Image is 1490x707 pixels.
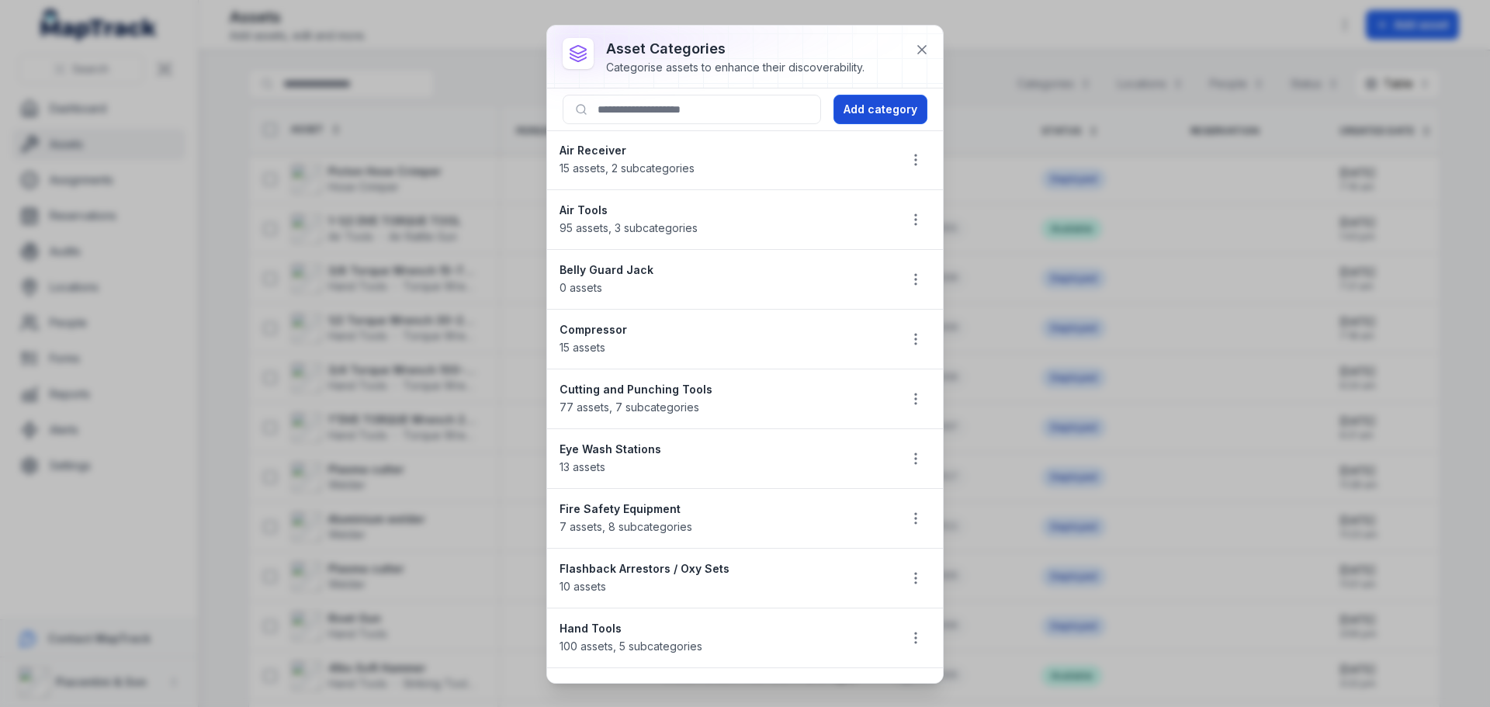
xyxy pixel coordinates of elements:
[560,341,605,354] span: 15 assets
[560,561,885,577] strong: Flashback Arrestors / Oxy Sets
[606,60,865,75] div: Categorise assets to enhance their discoverability.
[833,95,927,124] button: Add category
[560,400,699,414] span: 77 assets , 7 subcategories
[560,639,702,653] span: 100 assets , 5 subcategories
[560,442,885,457] strong: Eye Wash Stations
[560,460,605,473] span: 13 assets
[560,621,885,636] strong: Hand Tools
[560,143,885,158] strong: Air Receiver
[560,681,885,696] strong: Hoists
[560,501,885,517] strong: Fire Safety Equipment
[560,281,602,294] span: 0 assets
[560,382,885,397] strong: Cutting and Punching Tools
[560,161,695,175] span: 15 assets , 2 subcategories
[560,262,885,278] strong: Belly Guard Jack
[560,580,606,593] span: 10 assets
[606,38,865,60] h3: asset categories
[560,322,885,338] strong: Compressor
[560,520,692,533] span: 7 assets , 8 subcategories
[560,203,885,218] strong: Air Tools
[560,221,698,234] span: 95 assets , 3 subcategories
